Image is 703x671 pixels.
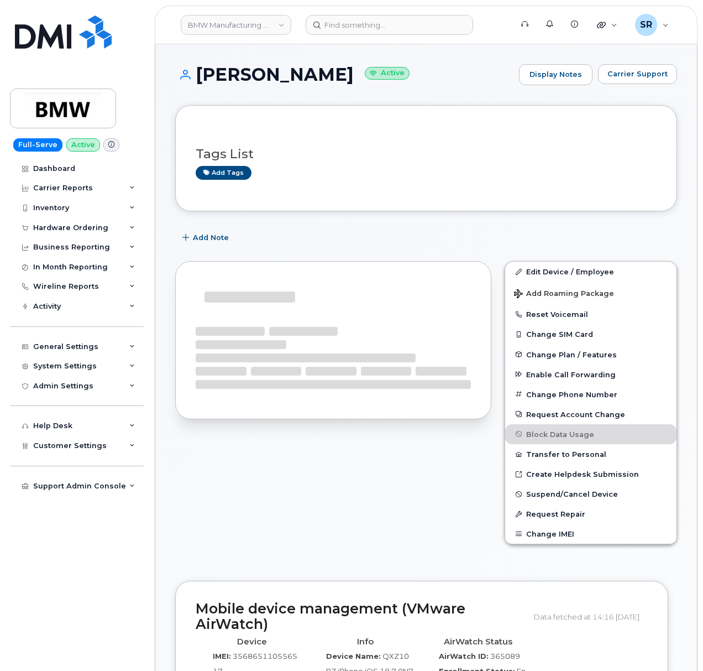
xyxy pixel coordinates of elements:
div: Data fetched at 14:16 [DATE] [534,606,648,627]
button: Change SIM Card [505,324,676,344]
a: Add tags [196,166,251,180]
iframe: Messenger Launcher [655,623,695,663]
span: Change Plan / Features [526,350,617,358]
label: IMEI: [213,651,231,662]
h4: AirWatch Status [430,637,527,647]
h1: [PERSON_NAME] [175,65,513,84]
label: Device Name: [326,651,381,662]
h2: Mobile device management (VMware AirWatch) [196,601,526,632]
a: Edit Device / Employee [505,262,676,282]
span: Carrier Support [607,69,668,79]
a: Create Helpdesk Submission [505,464,676,484]
small: Active [365,67,410,80]
button: Change Phone Number [505,384,676,404]
button: Block Data Usage [505,424,676,444]
h4: Info [317,637,414,647]
button: Add Roaming Package [505,282,676,304]
button: Request Repair [505,504,676,524]
button: Suspend/Cancel Device [505,484,676,504]
button: Request Account Change [505,404,676,424]
label: AirWatch ID: [439,651,489,662]
h4: Device [204,637,301,647]
button: Transfer to Personal [505,444,676,464]
button: Carrier Support [598,64,677,84]
span: Add Roaming Package [514,289,614,300]
span: Add Note [193,232,229,243]
h3: Tags List [196,147,657,161]
button: Change IMEI [505,524,676,544]
a: Display Notes [519,64,592,85]
button: Change Plan / Features [505,345,676,365]
button: Enable Call Forwarding [505,365,676,384]
button: Reset Voicemail [505,304,676,324]
span: Suspend/Cancel Device [526,490,618,498]
span: Enable Call Forwarding [526,370,616,378]
span: 365089 [490,652,520,660]
button: Add Note [175,228,238,248]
